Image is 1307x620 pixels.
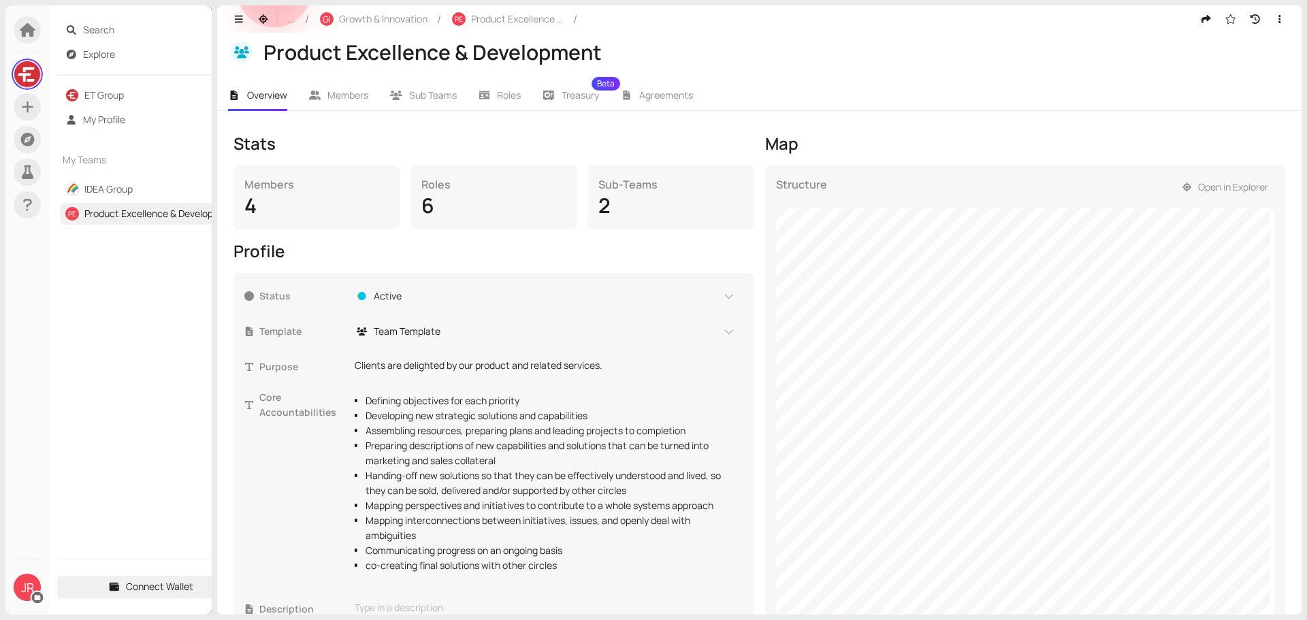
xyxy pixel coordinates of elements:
span: Description [259,602,346,617]
button: GIGrowth & Innovation [313,8,434,30]
div: 2 [598,193,743,218]
span: Core Accountabilities [259,390,346,420]
div: Map [765,133,1286,154]
li: Mapping perspectives and initiatives to contribute to a whole systems approach [366,498,735,513]
span: Agreements [639,88,693,101]
button: PEProduct Excellence & Development [445,8,570,30]
a: Product Excellence & Development [84,207,236,220]
div: Members [244,176,389,193]
div: Sub-Teams [598,176,743,193]
li: Handing-off new solutions so that they can be effectively understood and lived, so they can be so... [366,468,735,498]
span: Sub Teams [409,88,457,101]
a: ET Group [84,88,124,101]
div: Type in a description [355,600,735,615]
div: 6 [421,193,566,218]
li: Assembling resources, preparing plans and leading projects to completion [366,423,735,438]
a: My Profile [83,113,125,126]
a: IDEA Group [84,182,133,195]
span: Search [83,19,237,41]
span: Open in Explorer [1198,180,1268,195]
span: Active [374,289,402,304]
span: My Teams [63,152,215,167]
span: Status [259,289,346,304]
button: Open in Explorer [1175,176,1275,198]
span: PE [455,15,463,22]
span: Treasury [562,91,599,100]
div: Product Excellence & Development [263,39,1282,65]
span: Roles [497,88,521,101]
div: Roles [421,176,566,193]
li: co-creating final solutions with other circles [366,558,735,573]
span: JR [21,574,34,601]
div: Structure [776,176,827,208]
div: 4 [244,193,389,218]
span: Team Template [374,324,440,339]
span: GI [323,14,331,24]
div: Stats [233,133,754,154]
p: Clients are delighted by our product and related services. [355,358,735,373]
li: Communicating progress on an ongoing basis [366,543,735,558]
span: Connect Wallet [126,579,193,594]
div: Profile [233,240,754,262]
span: Overview [247,88,287,101]
li: Preparing descriptions of new capabilities and solutions that can be turned into marketing and sa... [366,438,735,468]
span: Purpose [259,359,346,374]
span: Members [327,88,368,101]
button: ... [280,8,302,30]
button: Connect Wallet [57,576,244,598]
sup: Beta [592,77,620,91]
li: Developing new strategic solutions and capabilities [366,408,735,423]
span: Product Excellence & Development [471,12,564,27]
span: Growth & Innovation [339,12,427,27]
span: ... [287,12,295,27]
span: Template [259,324,346,339]
img: LsfHRQdbm8.jpeg [14,61,40,87]
li: Defining objectives for each priority [366,393,735,408]
li: Mapping interconnections between initiatives, issues, and openly deal with ambiguities [366,513,735,543]
a: Explore [83,48,115,61]
div: My Teams [57,144,244,176]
